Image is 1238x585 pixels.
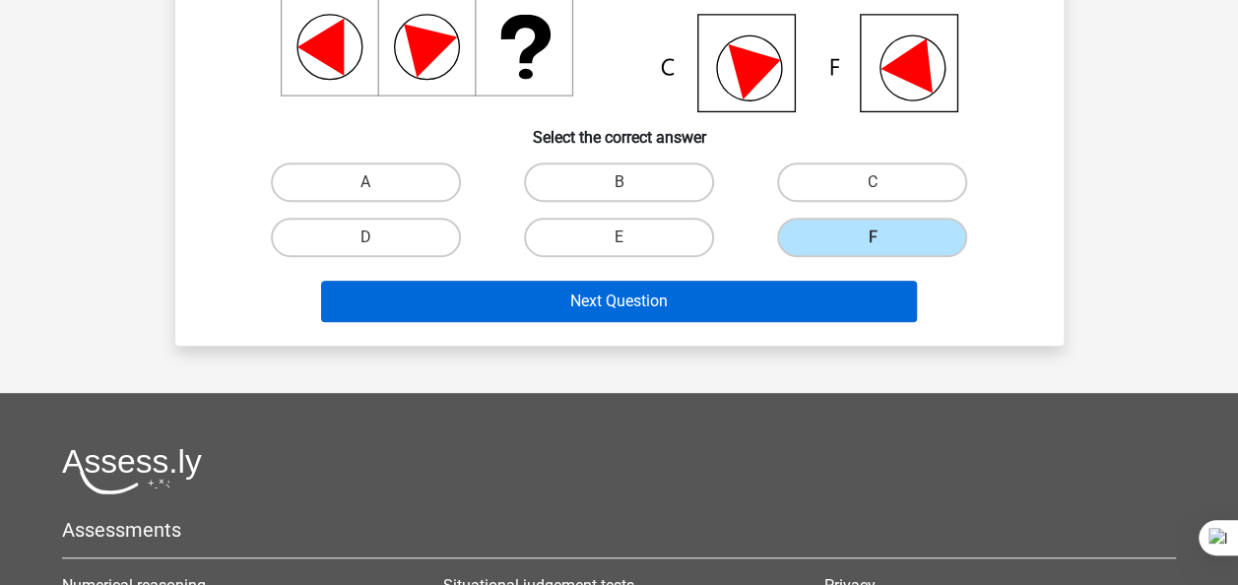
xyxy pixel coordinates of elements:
label: B [524,162,714,202]
label: E [524,218,714,257]
img: Assessly logo [62,448,202,494]
label: A [271,162,461,202]
h5: Assessments [62,518,1176,542]
label: F [777,218,967,257]
label: D [271,218,461,257]
button: Next Question [321,281,917,322]
h6: Select the correct answer [207,112,1032,147]
label: C [777,162,967,202]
